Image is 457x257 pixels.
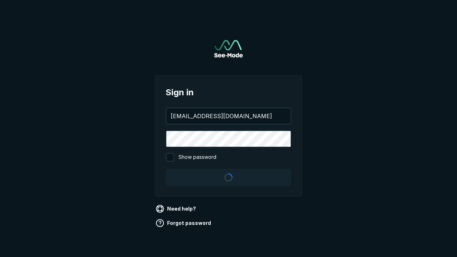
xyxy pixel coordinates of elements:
a: Need help? [154,203,199,215]
span: Show password [179,153,216,162]
a: Go to sign in [214,40,243,57]
a: Forgot password [154,217,214,229]
img: See-Mode Logo [214,40,243,57]
input: your@email.com [166,108,291,124]
span: Sign in [166,86,291,99]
